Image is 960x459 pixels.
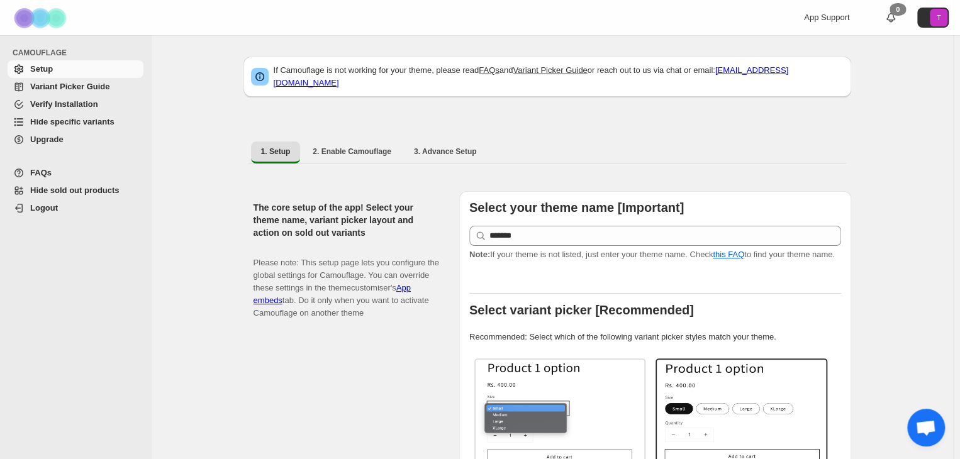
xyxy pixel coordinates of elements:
[13,48,145,58] span: CAMOUFLAGE
[254,244,439,319] p: Please note: This setup page lets you configure the global settings for Camouflage. You can overr...
[313,147,391,157] span: 2. Enable Camouflage
[8,113,143,131] a: Hide specific variants
[917,8,949,28] button: Avatar with initials T
[937,14,941,21] text: T
[469,248,841,261] p: If your theme is not listed, just enter your theme name. Check to find your theme name.
[30,203,58,213] span: Logout
[8,164,143,182] a: FAQs
[885,11,897,24] a: 0
[8,182,143,199] a: Hide sold out products
[8,60,143,78] a: Setup
[469,331,841,343] p: Recommended: Select which of the following variant picker styles match your theme.
[8,78,143,96] a: Variant Picker Guide
[469,201,684,214] b: Select your theme name [Important]
[930,9,947,26] span: Avatar with initials T
[261,147,291,157] span: 1. Setup
[30,82,109,91] span: Variant Picker Guide
[414,147,477,157] span: 3. Advance Setup
[469,250,490,259] strong: Note:
[8,199,143,217] a: Logout
[30,185,120,195] span: Hide sold out products
[30,168,52,177] span: FAQs
[907,409,945,446] a: Open chat
[8,96,143,113] a: Verify Installation
[30,117,114,126] span: Hide specific variants
[513,65,587,75] a: Variant Picker Guide
[30,135,64,144] span: Upgrade
[890,3,906,16] div: 0
[274,64,844,89] p: If Camouflage is not working for your theme, please read and or reach out to us via chat or email:
[10,1,73,35] img: Camouflage
[30,99,98,109] span: Verify Installation
[469,303,694,317] b: Select variant picker [Recommended]
[479,65,500,75] a: FAQs
[30,64,53,74] span: Setup
[8,131,143,148] a: Upgrade
[804,13,849,22] span: App Support
[713,250,744,259] a: this FAQ
[254,201,439,239] h2: The core setup of the app! Select your theme name, variant picker layout and action on sold out v...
